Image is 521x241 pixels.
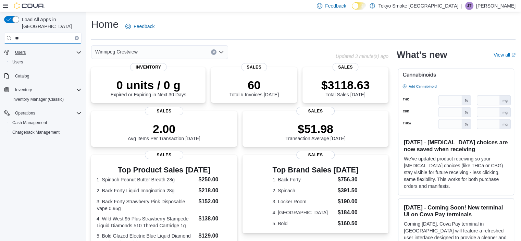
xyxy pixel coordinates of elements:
p: Tokyo Smoke [GEOGRAPHIC_DATA] [379,2,459,10]
button: Operations [12,109,38,117]
button: Inventory Manager (Classic) [7,95,84,104]
input: Dark Mode [352,2,366,10]
button: Inventory [12,86,35,94]
p: [PERSON_NAME] [476,2,516,10]
dd: $391.50 [338,186,359,195]
span: Operations [15,110,35,116]
p: $51.98 [285,122,346,136]
dd: $184.00 [338,208,359,217]
a: Feedback [123,20,157,33]
dd: $152.00 [198,197,231,206]
h3: Top Brand Sales [DATE] [273,166,359,174]
dd: $138.00 [198,215,231,223]
span: Cash Management [12,120,47,125]
span: Sales [241,63,267,71]
span: Sales [145,107,183,115]
p: Updated 3 minute(s) ago [336,53,388,59]
h2: What's new [397,49,447,60]
a: Cash Management [10,119,50,127]
div: Total # Invoices [DATE] [229,78,278,97]
span: Catalog [12,72,82,80]
dd: $756.30 [338,176,359,184]
span: Inventory [15,87,32,93]
div: Jade Thiessen [465,2,473,10]
span: Inventory [130,63,167,71]
dd: $129.00 [198,232,231,240]
h3: Top Product Sales [DATE] [97,166,232,174]
div: Expired or Expiring in Next 30 Days [111,78,186,97]
dd: $160.50 [338,219,359,228]
img: Cova [14,2,45,9]
nav: Complex example [4,45,82,155]
h3: [DATE] - Coming Soon! New terminal UI on Cova Pay terminals [404,204,508,218]
span: Cash Management [10,119,82,127]
button: Users [1,48,84,57]
h3: [DATE] - [MEDICAL_DATA] choices are now saved when receiving [404,139,508,153]
dt: 5. Bold [273,220,335,227]
span: Load All Apps in [GEOGRAPHIC_DATA] [19,16,82,30]
span: Users [15,50,26,55]
span: Inventory Manager (Classic) [10,95,82,104]
dt: 3. Back Forty Strawberry Pink Disposable Vape 0.95g [97,198,196,212]
p: 60 [229,78,278,92]
p: 0 units / 0 g [111,78,186,92]
a: Chargeback Management [10,128,62,136]
button: Inventory [1,85,84,95]
dt: 1. Back Forty [273,176,335,183]
button: Cash Management [7,118,84,128]
button: Users [7,57,84,67]
span: Users [12,48,82,57]
span: Inventory Manager (Classic) [12,97,64,102]
button: Operations [1,108,84,118]
span: Users [12,59,23,65]
svg: External link [511,53,516,57]
span: Sales [145,151,183,159]
dt: 2. Back Forty Liquid Imagination 28g [97,187,196,194]
dt: 1. Spinach Peanut Butter Breath 28g [97,176,196,183]
a: Inventory Manager (Classic) [10,95,66,104]
span: Inventory [12,86,82,94]
dd: $190.00 [338,197,359,206]
button: Chargeback Management [7,128,84,137]
span: Sales [296,107,335,115]
p: We've updated product receiving so your [MEDICAL_DATA] choices (like THCa or CBG) stay visible fo... [404,155,508,190]
div: Transaction Average [DATE] [285,122,346,141]
span: Chargeback Management [10,128,82,136]
span: Winnipeg Crestview [95,48,138,56]
dd: $250.00 [198,176,231,184]
span: JT [467,2,471,10]
span: Feedback [134,23,154,30]
span: Sales [296,151,335,159]
div: Avg Items Per Transaction [DATE] [128,122,200,141]
button: Catalog [12,72,32,80]
span: Operations [12,109,82,117]
dt: 4. Wild West 95 Plus Strawberry Stampede Liquid Diamonds 510 Thread Cartridge 1g [97,215,196,229]
span: Sales [333,63,358,71]
button: Open list of options [219,49,224,55]
dt: 3. Locker Room [273,198,335,205]
button: Catalog [1,71,84,81]
button: Clear input [75,36,79,40]
dd: $218.00 [198,186,231,195]
dt: 2. Spinach [273,187,335,194]
a: View allExternal link [494,52,516,58]
a: Users [10,58,26,66]
span: Feedback [325,2,346,9]
span: Catalog [15,73,29,79]
span: Chargeback Management [12,130,60,135]
h1: Home [91,17,119,31]
p: | [461,2,462,10]
button: Users [12,48,28,57]
p: $3118.63 [321,78,370,92]
span: Users [10,58,82,66]
button: Clear input [211,49,216,55]
div: Total Sales [DATE] [321,78,370,97]
p: 2.00 [128,122,200,136]
dt: 4. [GEOGRAPHIC_DATA] [273,209,335,216]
